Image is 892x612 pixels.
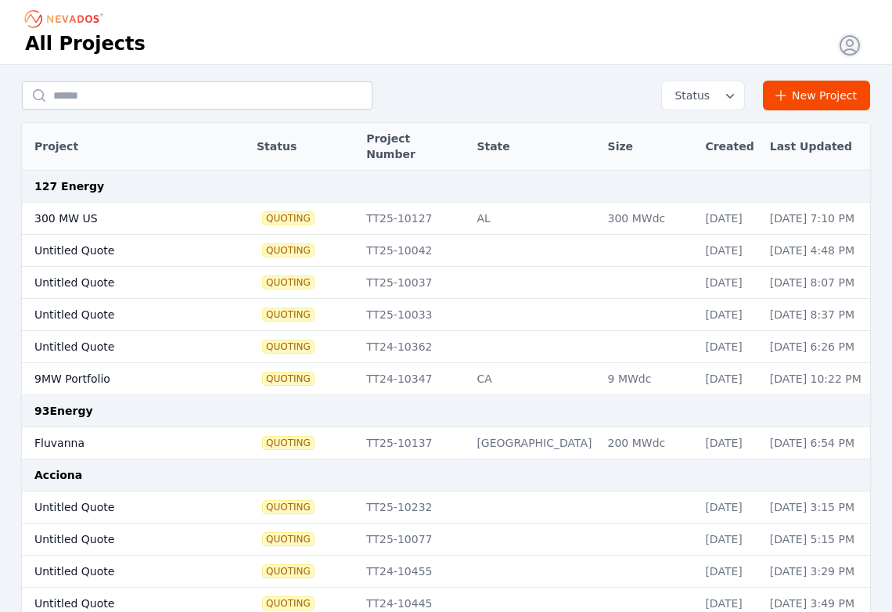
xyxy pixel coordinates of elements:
[22,299,218,331] td: Untitled Quote
[762,235,870,267] td: [DATE] 4:48 PM
[469,363,599,395] td: CA
[358,556,469,588] td: TT24-10455
[263,373,314,385] span: Quoting
[22,171,870,203] td: 127 Energy
[22,556,218,588] td: Untitled Quote
[263,437,314,449] span: Quoting
[469,203,599,235] td: AL
[22,459,870,491] td: Acciona
[697,363,761,395] td: [DATE]
[358,203,469,235] td: TT25-10127
[600,123,698,171] th: Size
[22,524,870,556] tr: Untitled QuoteQuotingTT25-10077[DATE][DATE] 5:15 PM
[22,235,870,267] tr: Untitled QuoteQuotingTT25-10042[DATE][DATE] 4:48 PM
[662,81,744,110] button: Status
[762,524,870,556] td: [DATE] 5:15 PM
[763,81,870,110] a: New Project
[22,395,870,427] td: 93Energy
[697,331,761,363] td: [DATE]
[697,123,761,171] th: Created
[22,524,218,556] td: Untitled Quote
[697,235,761,267] td: [DATE]
[358,524,469,556] td: TT25-10077
[22,363,218,395] td: 9MW Portfolio
[249,123,358,171] th: Status
[22,203,218,235] td: 300 MW US
[600,427,698,459] td: 200 MWdc
[600,203,698,235] td: 300 MWdc
[762,331,870,363] td: [DATE] 6:26 PM
[263,597,314,610] span: Quoting
[697,524,761,556] td: [DATE]
[22,331,218,363] td: Untitled Quote
[22,427,218,459] td: Fluvanna
[762,556,870,588] td: [DATE] 3:29 PM
[263,244,314,257] span: Quoting
[22,267,870,299] tr: Untitled QuoteQuotingTT25-10037[DATE][DATE] 8:07 PM
[263,212,314,225] span: Quoting
[358,331,469,363] td: TT24-10362
[697,203,761,235] td: [DATE]
[358,363,469,395] td: TT24-10347
[762,203,870,235] td: [DATE] 7:10 PM
[22,299,870,331] tr: Untitled QuoteQuotingTT25-10033[DATE][DATE] 8:37 PM
[469,427,599,459] td: [GEOGRAPHIC_DATA]
[697,299,761,331] td: [DATE]
[22,491,218,524] td: Untitled Quote
[263,501,314,513] span: Quoting
[22,203,870,235] tr: 300 MW USQuotingTT25-10127AL300 MWdc[DATE][DATE] 7:10 PM
[697,491,761,524] td: [DATE]
[600,363,698,395] td: 9 MWdc
[22,235,218,267] td: Untitled Quote
[263,565,314,578] span: Quoting
[22,331,870,363] tr: Untitled QuoteQuotingTT24-10362[DATE][DATE] 6:26 PM
[697,267,761,299] td: [DATE]
[762,491,870,524] td: [DATE] 3:15 PM
[358,235,469,267] td: TT25-10042
[22,556,870,588] tr: Untitled QuoteQuotingTT24-10455[DATE][DATE] 3:29 PM
[25,31,146,56] h1: All Projects
[358,427,469,459] td: TT25-10137
[358,267,469,299] td: TT25-10037
[697,556,761,588] td: [DATE]
[697,427,761,459] td: [DATE]
[22,123,218,171] th: Project
[762,267,870,299] td: [DATE] 8:07 PM
[358,491,469,524] td: TT25-10232
[25,6,108,31] nav: Breadcrumb
[263,533,314,545] span: Quoting
[358,123,469,171] th: Project Number
[263,340,314,353] span: Quoting
[358,299,469,331] td: TT25-10033
[263,308,314,321] span: Quoting
[22,491,870,524] tr: Untitled QuoteQuotingTT25-10232[DATE][DATE] 3:15 PM
[762,427,870,459] td: [DATE] 6:54 PM
[762,299,870,331] td: [DATE] 8:37 PM
[22,363,870,395] tr: 9MW PortfolioQuotingTT24-10347CA9 MWdc[DATE][DATE] 10:22 PM
[469,123,599,171] th: State
[263,276,314,289] span: Quoting
[22,267,218,299] td: Untitled Quote
[762,363,870,395] td: [DATE] 10:22 PM
[762,123,870,171] th: Last Updated
[22,427,870,459] tr: FluvannaQuotingTT25-10137[GEOGRAPHIC_DATA]200 MWdc[DATE][DATE] 6:54 PM
[668,88,710,103] span: Status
